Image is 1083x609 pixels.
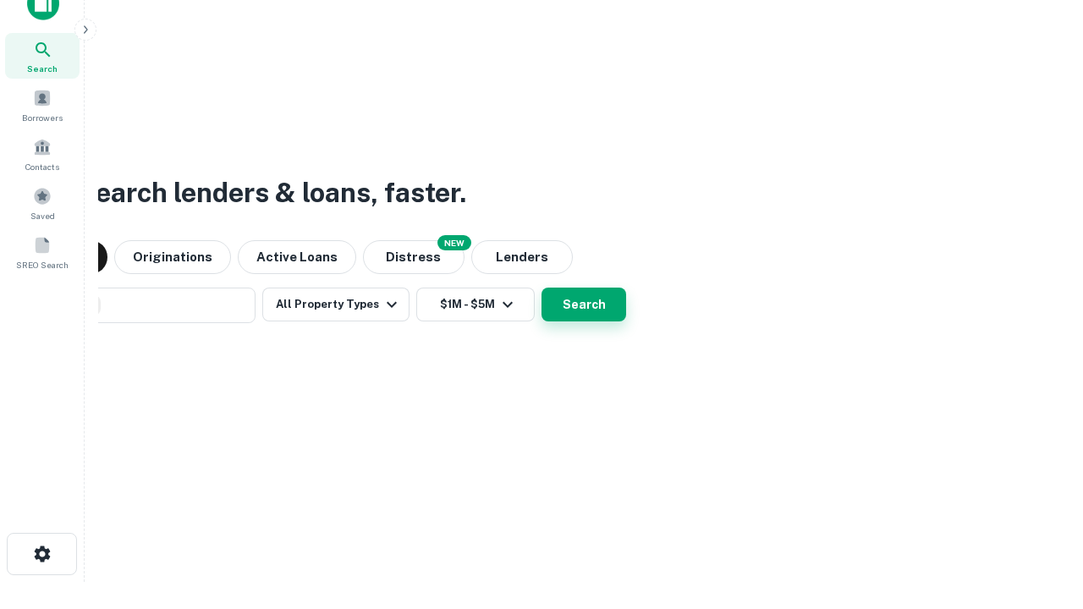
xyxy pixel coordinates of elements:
a: Contacts [5,131,80,177]
span: Search [27,62,58,75]
button: Active Loans [238,240,356,274]
a: Saved [5,180,80,226]
h3: Search lenders & loans, faster. [77,173,466,213]
button: Lenders [471,240,573,274]
button: Search [541,288,626,321]
iframe: Chat Widget [998,474,1083,555]
span: Borrowers [22,111,63,124]
span: Saved [30,209,55,222]
button: Originations [114,240,231,274]
a: Search [5,33,80,79]
button: All Property Types [262,288,410,321]
a: Borrowers [5,82,80,128]
span: Contacts [25,160,59,173]
span: SREO Search [16,258,69,272]
button: Search distressed loans with lien and other non-mortgage details. [363,240,465,274]
a: SREO Search [5,229,80,275]
button: $1M - $5M [416,288,535,321]
div: NEW [437,235,471,250]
